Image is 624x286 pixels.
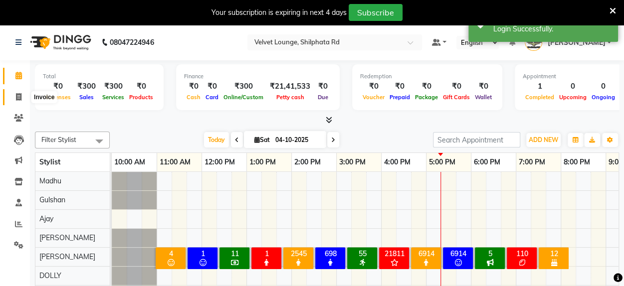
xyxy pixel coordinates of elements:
[202,155,237,169] a: 12:00 PM
[221,249,247,258] div: 11
[509,249,535,258] div: 110
[314,81,332,92] div: ₹0
[39,176,61,185] span: Madhu
[204,132,229,147] span: Today
[39,214,53,223] span: Ajay
[272,133,322,147] input: 2025-10-04
[184,94,203,101] span: Cash
[360,94,387,101] span: Voucher
[127,81,156,92] div: ₹0
[382,155,413,169] a: 4:00 PM
[25,28,94,56] img: logo
[337,155,368,169] a: 3:00 PM
[472,81,494,92] div: ₹0
[43,72,156,81] div: Total
[266,81,314,92] div: ₹21,41,533
[349,249,375,258] div: 55
[523,81,557,92] div: 1
[73,81,100,92] div: ₹300
[158,249,184,258] div: 4
[440,81,472,92] div: ₹0
[31,91,57,103] div: Invoice
[360,81,387,92] div: ₹0
[477,249,503,258] div: 5
[349,4,403,21] button: Subscribe
[317,249,343,258] div: 698
[547,37,605,48] span: [PERSON_NAME]
[221,81,266,92] div: ₹300
[526,133,561,147] button: ADD NEW
[43,81,73,92] div: ₹0
[413,249,439,258] div: 6914
[381,249,407,258] div: 21811
[589,81,618,92] div: 0
[561,155,593,169] a: 8:00 PM
[557,94,589,101] span: Upcoming
[387,94,413,101] span: Prepaid
[184,81,203,92] div: ₹0
[39,233,95,242] span: [PERSON_NAME]
[39,252,95,261] span: [PERSON_NAME]
[39,195,65,204] span: Gulshan
[292,155,323,169] a: 2:00 PM
[413,94,440,101] span: Package
[433,132,520,147] input: Search Appointment
[274,94,307,101] span: Petty cash
[493,24,611,34] div: Login Successfully.
[413,81,440,92] div: ₹0
[157,155,193,169] a: 11:00 AM
[41,136,76,143] span: Filter Stylist
[360,72,494,81] div: Redemption
[471,155,503,169] a: 6:00 PM
[523,94,557,101] span: Completed
[285,249,311,258] div: 2545
[426,155,458,169] a: 5:00 PM
[541,249,567,258] div: 12
[247,155,278,169] a: 1:00 PM
[387,81,413,92] div: ₹0
[440,94,472,101] span: Gift Cards
[211,7,347,18] div: Your subscription is expiring in next 4 days
[315,94,331,101] span: Due
[190,249,215,258] div: 1
[557,81,589,92] div: 0
[221,94,266,101] span: Online/Custom
[445,249,471,258] div: 6914
[203,94,221,101] span: Card
[77,94,96,101] span: Sales
[516,155,548,169] a: 7:00 PM
[39,157,60,166] span: Stylist
[184,72,332,81] div: Finance
[100,81,127,92] div: ₹300
[253,249,279,258] div: 1
[589,94,618,101] span: Ongoing
[100,94,127,101] span: Services
[203,81,221,92] div: ₹0
[127,94,156,101] span: Products
[529,136,558,143] span: ADD NEW
[472,94,494,101] span: Wallet
[39,271,61,280] span: DOLLY
[252,136,272,143] span: Sat
[110,28,154,56] b: 08047224946
[525,33,542,51] img: pradnya
[112,155,148,169] a: 10:00 AM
